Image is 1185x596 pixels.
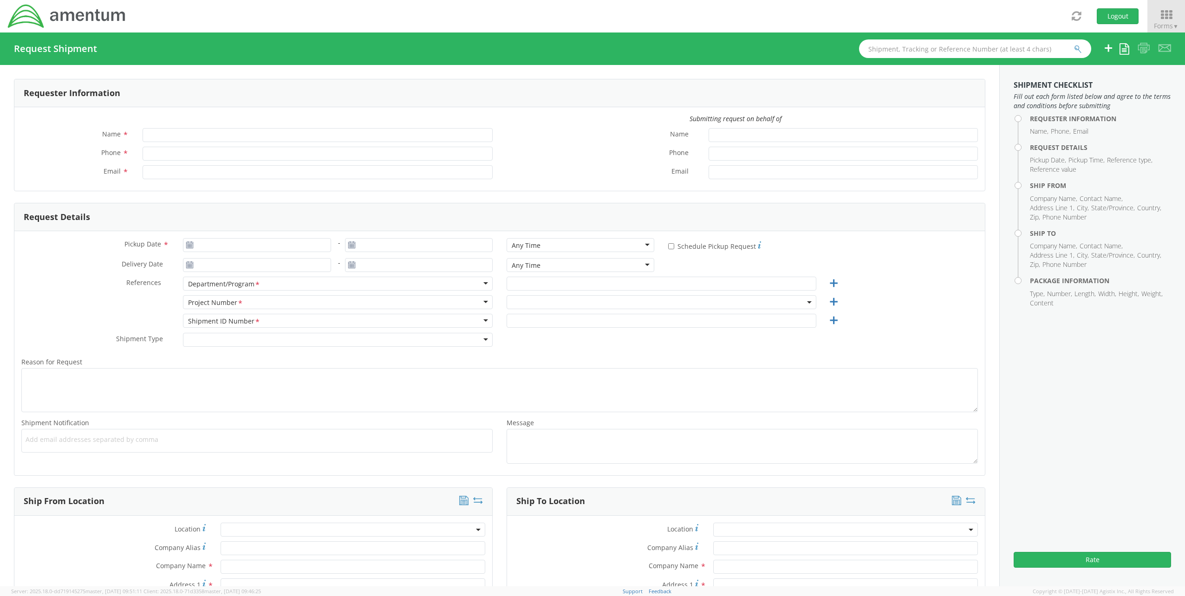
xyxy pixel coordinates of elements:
[512,241,540,250] div: Any Time
[1014,552,1171,568] button: Rate
[1030,127,1048,136] li: Name
[126,278,161,287] span: References
[1173,22,1178,30] span: ▼
[7,3,127,29] img: dyn-intl-logo-049831509241104b2a82.png
[1030,298,1054,308] li: Content
[1141,289,1163,298] li: Weight
[11,588,142,595] span: Server: 2025.18.0-dd719145275
[670,130,689,140] span: Name
[1030,115,1171,122] h4: Requester Information
[662,580,693,589] span: Address 1
[24,213,90,222] h3: Request Details
[1030,182,1171,189] h4: Ship From
[667,525,693,533] span: Location
[1042,213,1087,222] li: Phone Number
[104,167,121,175] span: Email
[188,279,260,289] div: Department/Program
[507,418,534,427] span: Message
[1091,203,1135,213] li: State/Province
[1047,289,1072,298] li: Number
[143,588,261,595] span: Client: 2025.18.0-71d3358
[1091,251,1135,260] li: State/Province
[1080,241,1123,251] li: Contact Name
[21,357,82,366] span: Reason for Request
[26,435,488,444] span: Add email addresses separated by comma
[1098,289,1116,298] li: Width
[188,317,260,326] div: Shipment ID Number
[204,588,261,595] span: master, [DATE] 09:46:25
[1051,127,1071,136] li: Phone
[1073,127,1088,136] li: Email
[116,334,163,345] span: Shipment Type
[124,240,161,248] span: Pickup Date
[188,298,243,308] div: Project Number
[1097,8,1139,24] button: Logout
[668,240,761,251] label: Schedule Pickup Request
[1042,260,1087,269] li: Phone Number
[1077,203,1089,213] li: City
[1030,213,1040,222] li: Zip
[690,114,781,123] i: Submitting request on behalf of
[647,543,693,552] span: Company Alias
[1030,194,1077,203] li: Company Name
[169,580,201,589] span: Address 1
[1030,144,1171,151] h4: Request Details
[1030,241,1077,251] li: Company Name
[175,525,201,533] span: Location
[1137,251,1161,260] li: Country
[671,167,689,177] span: Email
[859,39,1091,58] input: Shipment, Tracking or Reference Number (at least 4 chars)
[85,588,142,595] span: master, [DATE] 09:51:11
[1014,81,1171,90] h3: Shipment Checklist
[1154,21,1178,30] span: Forms
[1068,155,1105,165] li: Pickup Time
[623,588,643,595] a: Support
[1030,203,1074,213] li: Address Line 1
[649,588,671,595] a: Feedback
[668,243,674,249] input: Schedule Pickup Request
[1074,289,1096,298] li: Length
[516,497,585,506] h3: Ship To Location
[1033,588,1174,595] span: Copyright © [DATE]-[DATE] Agistix Inc., All Rights Reserved
[21,418,89,427] span: Shipment Notification
[669,148,689,159] span: Phone
[101,148,121,157] span: Phone
[1119,289,1139,298] li: Height
[1030,165,1076,174] li: Reference value
[1030,277,1171,284] h4: Package Information
[14,44,97,54] h4: Request Shipment
[1077,251,1089,260] li: City
[1030,155,1066,165] li: Pickup Date
[512,261,540,270] div: Any Time
[24,89,120,98] h3: Requester Information
[24,497,104,506] h3: Ship From Location
[649,561,698,570] span: Company Name
[1137,203,1161,213] li: Country
[156,561,206,570] span: Company Name
[102,130,121,138] span: Name
[1107,155,1152,165] li: Reference type
[1014,92,1171,110] span: Fill out each form listed below and agree to the terms and conditions before submitting
[1030,251,1074,260] li: Address Line 1
[1080,194,1123,203] li: Contact Name
[1030,289,1045,298] li: Type
[1030,260,1040,269] li: Zip
[155,543,201,552] span: Company Alias
[1030,230,1171,237] h4: Ship To
[122,259,163,270] span: Delivery Date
